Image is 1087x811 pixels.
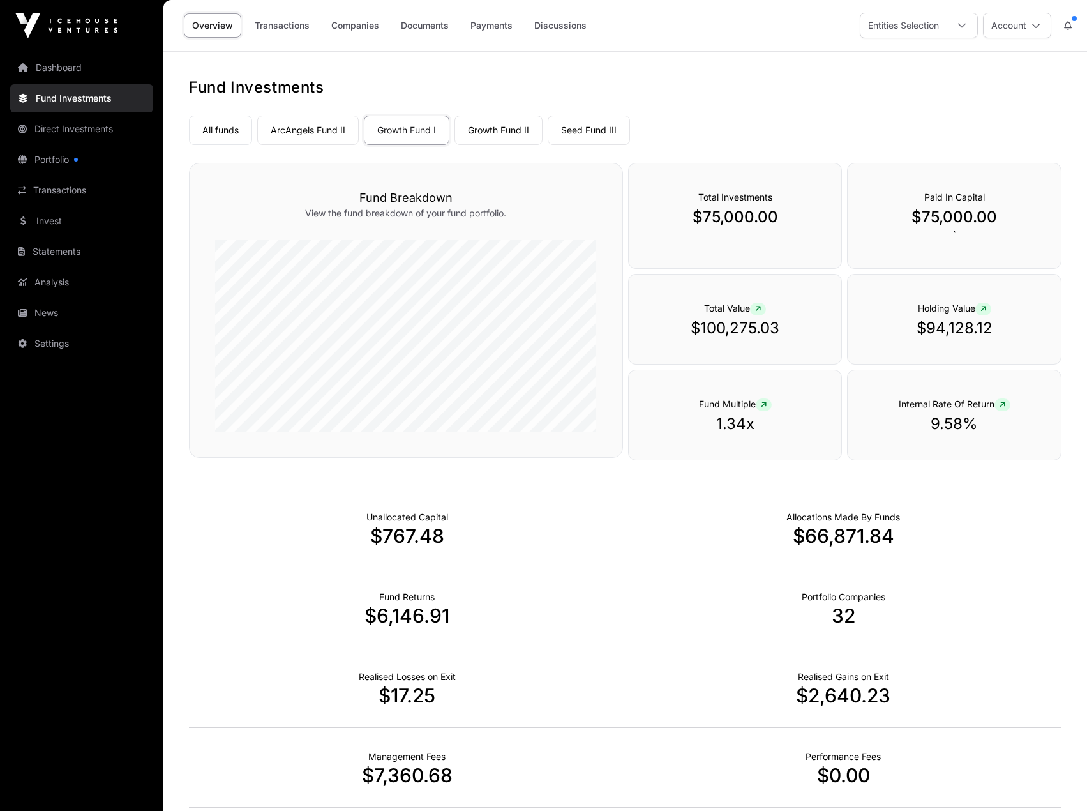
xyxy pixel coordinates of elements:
a: Transactions [10,176,153,204]
p: $94,128.12 [873,318,1035,338]
p: 32 [626,604,1062,627]
div: ` [847,163,1061,269]
p: $17.25 [189,684,626,707]
a: Settings [10,330,153,358]
span: Holding Value [918,303,991,314]
span: Total Investments [698,192,772,202]
h1: Fund Investments [189,77,1061,98]
p: Realised Returns from Funds [379,591,435,603]
iframe: Chat Widget [1023,750,1087,811]
a: Seed Fund III [548,116,630,145]
a: Portfolio [10,146,153,174]
a: Statements [10,238,153,266]
p: Number of Companies Deployed Into [802,591,885,603]
p: $6,146.91 [189,604,626,627]
a: Overview [184,13,241,38]
a: Analysis [10,268,153,296]
div: Entities Selection [860,13,947,38]
a: Documents [393,13,457,38]
p: $66,871.84 [626,524,1062,547]
span: Paid In Capital [924,192,985,202]
img: Icehouse Ventures Logo [15,13,117,38]
p: Cash not yet allocated [366,511,448,524]
a: Dashboard [10,54,153,82]
a: Transactions [246,13,318,38]
a: Companies [323,13,387,38]
span: Internal Rate Of Return [899,398,1010,409]
p: View the fund breakdown of your fund portfolio. [215,207,597,220]
a: Growth Fund II [454,116,543,145]
p: Net Realised on Positive Exits [798,671,889,683]
p: $75,000.00 [873,207,1035,227]
span: Fund Multiple [699,398,772,409]
p: Net Realised on Negative Exits [359,671,456,683]
a: Payments [462,13,521,38]
p: $75,000.00 [654,207,816,227]
p: Fund Management Fees incurred to date [368,750,446,763]
button: Account [983,13,1051,38]
p: $7,360.68 [189,764,626,787]
a: News [10,299,153,327]
a: ArcAngels Fund II [257,116,359,145]
p: $100,275.03 [654,318,816,338]
p: Capital Deployed Into Companies [786,511,900,524]
p: $767.48 [189,524,626,547]
p: 9.58% [873,414,1035,434]
h3: Fund Breakdown [215,189,597,207]
a: Invest [10,207,153,235]
a: Fund Investments [10,84,153,112]
a: Growth Fund I [364,116,449,145]
p: 1.34x [654,414,816,434]
p: $0.00 [626,764,1062,787]
a: All funds [189,116,252,145]
a: Direct Investments [10,115,153,143]
p: $2,640.23 [626,684,1062,707]
a: Discussions [526,13,595,38]
p: Fund Performance Fees (Carry) incurred to date [806,750,881,763]
span: Total Value [704,303,766,314]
